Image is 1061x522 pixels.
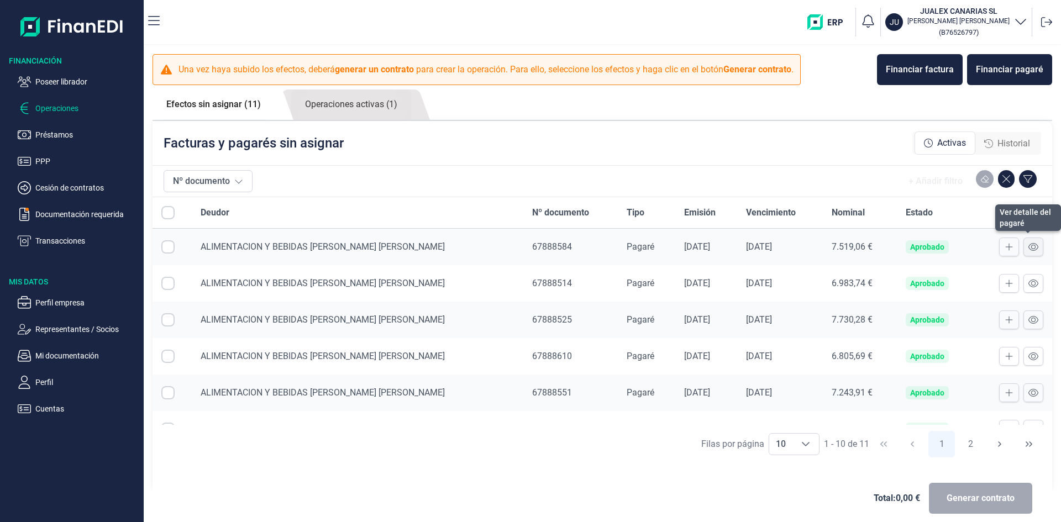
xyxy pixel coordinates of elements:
[35,102,139,115] p: Operaciones
[627,351,654,361] span: Pagaré
[35,402,139,415] p: Cuentas
[35,75,139,88] p: Poseer librador
[161,386,175,399] div: Row Selected null
[161,350,175,363] div: Row Selected null
[976,63,1043,76] div: Financiar pagaré
[746,206,796,219] span: Vencimiento
[161,240,175,254] div: Row Selected null
[684,206,716,219] span: Emisión
[746,387,813,398] div: [DATE]
[18,376,139,389] button: Perfil
[18,234,139,247] button: Transacciones
[201,241,445,252] span: ALIMENTACION Y BEBIDAS [PERSON_NAME] [PERSON_NAME]
[899,431,926,457] button: Previous Page
[939,28,979,36] small: Copiar cif
[18,102,139,115] button: Operaciones
[723,64,791,75] b: Generar contrato
[910,315,944,324] div: Aprobado
[832,351,888,362] div: 6.805,69 €
[532,241,572,252] span: 67888584
[746,278,813,289] div: [DATE]
[35,155,139,168] p: PPP
[161,277,175,290] div: Row Selected null
[910,242,944,251] div: Aprobado
[532,206,589,219] span: Nº documento
[532,424,572,434] span: 67888621
[35,296,139,309] p: Perfil empresa
[335,64,414,75] b: generar un contrato
[627,278,654,288] span: Pagaré
[18,181,139,194] button: Cesión de contratos
[291,89,411,120] a: Operaciones activas (1)
[18,128,139,141] button: Préstamos
[915,131,975,155] div: Activas
[832,424,888,435] div: 6.723,99 €
[164,134,344,152] p: Facturas y pagarés sin asignar
[832,241,888,252] div: 7.519,06 €
[910,388,944,397] div: Aprobado
[684,387,729,398] div: [DATE]
[907,17,1010,25] p: [PERSON_NAME] [PERSON_NAME]
[832,387,888,398] div: 7.243,91 €
[201,278,445,288] span: ALIMENTACION Y BEBIDAS [PERSON_NAME] [PERSON_NAME]
[910,279,944,288] div: Aprobado
[769,434,792,455] span: 10
[997,137,1030,150] span: Historial
[201,351,445,361] span: ALIMENTACION Y BEBIDAS [PERSON_NAME] [PERSON_NAME]
[178,63,794,76] p: Una vez haya subido los efectos, deberá para crear la operación. Para ello, seleccione los efecto...
[164,170,253,192] button: Nº documento
[161,206,175,219] div: All items unselected
[201,206,229,219] span: Deudor
[35,181,139,194] p: Cesión de contratos
[627,314,654,325] span: Pagaré
[684,241,729,252] div: [DATE]
[877,54,963,85] button: Financiar factura
[35,376,139,389] p: Perfil
[35,128,139,141] p: Préstamos
[18,402,139,415] button: Cuentas
[832,314,888,325] div: 7.730,28 €
[1016,431,1042,457] button: Last Page
[627,424,654,434] span: Pagaré
[885,6,1027,39] button: JUJUALEX CANARIAS SL[PERSON_NAME] [PERSON_NAME](B76526797)
[153,89,275,119] a: Efectos sin asignar (11)
[18,208,139,221] button: Documentación requerida
[824,440,869,449] span: 1 - 10 de 11
[627,241,654,252] span: Pagaré
[201,424,445,434] span: ALIMENTACION Y BEBIDAS [PERSON_NAME] [PERSON_NAME]
[807,14,851,30] img: erp
[746,241,813,252] div: [DATE]
[684,314,729,325] div: [DATE]
[532,351,572,361] span: 67888610
[906,206,933,219] span: Estado
[874,492,920,505] span: Total: 0,00 €
[910,352,944,361] div: Aprobado
[746,314,813,325] div: [DATE]
[201,314,445,325] span: ALIMENTACION Y BEBIDAS [PERSON_NAME] [PERSON_NAME]
[986,431,1013,457] button: Next Page
[832,206,865,219] span: Nominal
[746,351,813,362] div: [DATE]
[701,437,764,451] div: Filas por página
[35,349,139,362] p: Mi documentación
[684,424,729,435] div: [DATE]
[18,349,139,362] button: Mi documentación
[18,296,139,309] button: Perfil empresa
[890,17,899,28] p: JU
[937,136,966,150] span: Activas
[18,155,139,168] button: PPP
[967,54,1052,85] button: Financiar pagaré
[35,234,139,247] p: Transacciones
[161,313,175,326] div: Row Selected null
[627,206,644,219] span: Tipo
[627,387,654,398] span: Pagaré
[886,63,954,76] div: Financiar factura
[975,133,1039,155] div: Historial
[35,208,139,221] p: Documentación requerida
[20,9,124,44] img: Logo de aplicación
[684,351,729,362] div: [DATE]
[870,431,897,457] button: First Page
[35,323,139,336] p: Representantes / Socios
[958,431,984,457] button: Page 2
[907,6,1010,17] h3: JUALEX CANARIAS SL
